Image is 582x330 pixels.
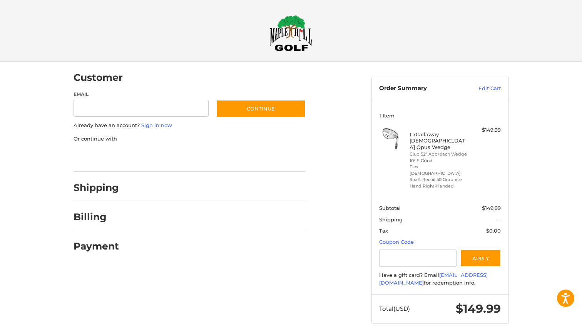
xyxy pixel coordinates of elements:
[379,239,414,245] a: Coupon Code
[379,305,410,312] span: Total (USD)
[410,151,468,164] li: Club 52° Approach Wedge 10° S Grind
[74,72,123,84] h2: Customer
[379,216,403,223] span: Shipping
[216,100,306,117] button: Continue
[410,164,468,176] li: Flex [DEMOGRAPHIC_DATA]
[460,250,501,267] button: Apply
[486,228,501,234] span: $0.00
[379,250,457,267] input: Gift Certificate or Coupon Code
[74,240,119,252] h2: Payment
[141,122,172,128] a: Sign in now
[456,302,501,316] span: $149.99
[379,205,401,211] span: Subtotal
[482,205,501,211] span: $149.99
[136,150,194,164] iframe: PayPal-paylater
[379,85,462,92] h3: Order Summary
[462,85,501,92] a: Edit Cart
[379,272,488,286] a: [EMAIL_ADDRESS][DOMAIN_NAME]
[71,150,129,164] iframe: PayPal-paypal
[74,211,119,223] h2: Billing
[270,15,312,51] img: Maple Hill Golf
[379,112,501,119] h3: 1 Item
[497,216,501,223] span: --
[470,126,501,134] div: $149.99
[379,271,501,286] div: Have a gift card? Email for redemption info.
[74,135,306,143] p: Or continue with
[410,131,468,150] h4: 1 x Callaway [DEMOGRAPHIC_DATA] Opus Wedge
[74,122,306,129] p: Already have an account?
[518,309,582,330] iframe: Google Customer Reviews
[74,182,119,194] h2: Shipping
[379,228,388,234] span: Tax
[410,183,468,189] li: Hand Right-Handed
[410,176,468,183] li: Shaft Recoil 50 Graphite
[74,91,209,98] label: Email
[201,150,259,164] iframe: PayPal-venmo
